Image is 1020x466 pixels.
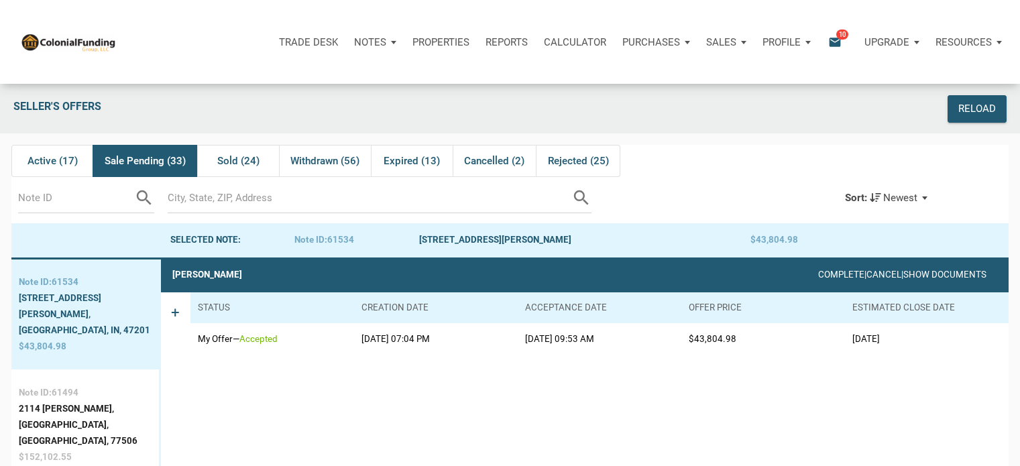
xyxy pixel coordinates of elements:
[404,22,477,62] a: Properties
[190,292,354,323] th: Status
[134,188,154,208] i: search
[536,145,620,177] div: Rejected (25)
[7,95,812,123] div: Seller's Offers
[168,183,571,213] input: City, State, ZIP, Address
[818,270,864,280] a: Complete
[845,192,867,204] div: Sort:
[754,22,819,62] button: Profile
[279,36,338,48] p: Trade Desk
[27,153,78,169] span: Active (17)
[105,153,186,169] span: Sale Pending (33)
[750,232,875,248] div: $43,804.98
[18,183,134,213] input: Note ID
[845,323,1009,354] td: [DATE]
[197,145,279,177] div: Sold (24)
[19,449,152,465] div: $152,102.55
[518,323,681,354] td: [DATE] 09:53 AM
[518,292,681,323] th: Acceptance date
[217,153,260,169] span: Sold (24)
[856,22,927,62] button: Upgrade
[172,267,242,283] div: [PERSON_NAME]
[354,36,386,48] p: Notes
[614,22,698,62] button: Purchases
[827,34,843,50] i: email
[19,388,52,398] span: Note ID:
[486,36,528,48] p: Reports
[384,153,440,169] span: Expired (13)
[864,270,866,280] span: |
[571,188,591,208] i: search
[20,32,116,52] img: NoteUnlimited
[883,192,917,204] span: Newest
[464,153,524,169] span: Cancelled (2)
[818,22,856,62] button: email10
[233,334,239,344] span: —
[354,323,518,354] td: [DATE] 07:04 PM
[864,36,909,48] p: Upgrade
[453,145,536,177] div: Cancelled (2)
[170,232,295,248] div: Selected note:
[327,235,354,245] span: 61534
[52,388,78,398] span: 61494
[294,235,327,245] span: Note ID:
[901,270,903,280] span: |
[706,36,736,48] p: Sales
[354,292,518,323] th: Creation date
[548,153,609,169] span: Rejected (25)
[346,22,404,62] button: Notes
[622,36,680,48] p: Purchases
[544,36,606,48] p: Calculator
[271,22,346,62] button: Trade Desk
[927,22,1010,62] button: Resources
[836,29,848,40] span: 10
[845,292,1009,323] th: Estimated Close Date
[412,36,469,48] p: Properties
[936,36,992,48] p: Resources
[698,22,754,62] button: Sales
[11,145,93,177] div: Active (17)
[477,22,536,62] button: Reports
[19,417,152,449] div: [GEOGRAPHIC_DATA], [GEOGRAPHIC_DATA], 77506
[536,22,614,62] a: Calculator
[948,95,1007,123] button: Reload
[239,334,278,344] span: accepted
[371,145,453,177] div: Expired (13)
[845,190,933,206] button: Sort:Newest
[279,145,371,177] div: Withdrawn (56)
[198,334,233,344] span: My Offer
[866,270,901,280] a: Cancel
[419,232,751,248] div: [STREET_ADDRESS][PERSON_NAME]
[290,153,359,169] span: Withdrawn (56)
[19,401,152,417] div: 2114 [PERSON_NAME],
[681,323,845,354] td: $43,804.98
[903,270,986,280] a: Show Documents
[171,304,180,343] span: +
[93,145,196,177] div: Sale Pending (33)
[958,101,996,117] div: Reload
[762,36,801,48] p: Profile
[681,292,845,323] th: Offer price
